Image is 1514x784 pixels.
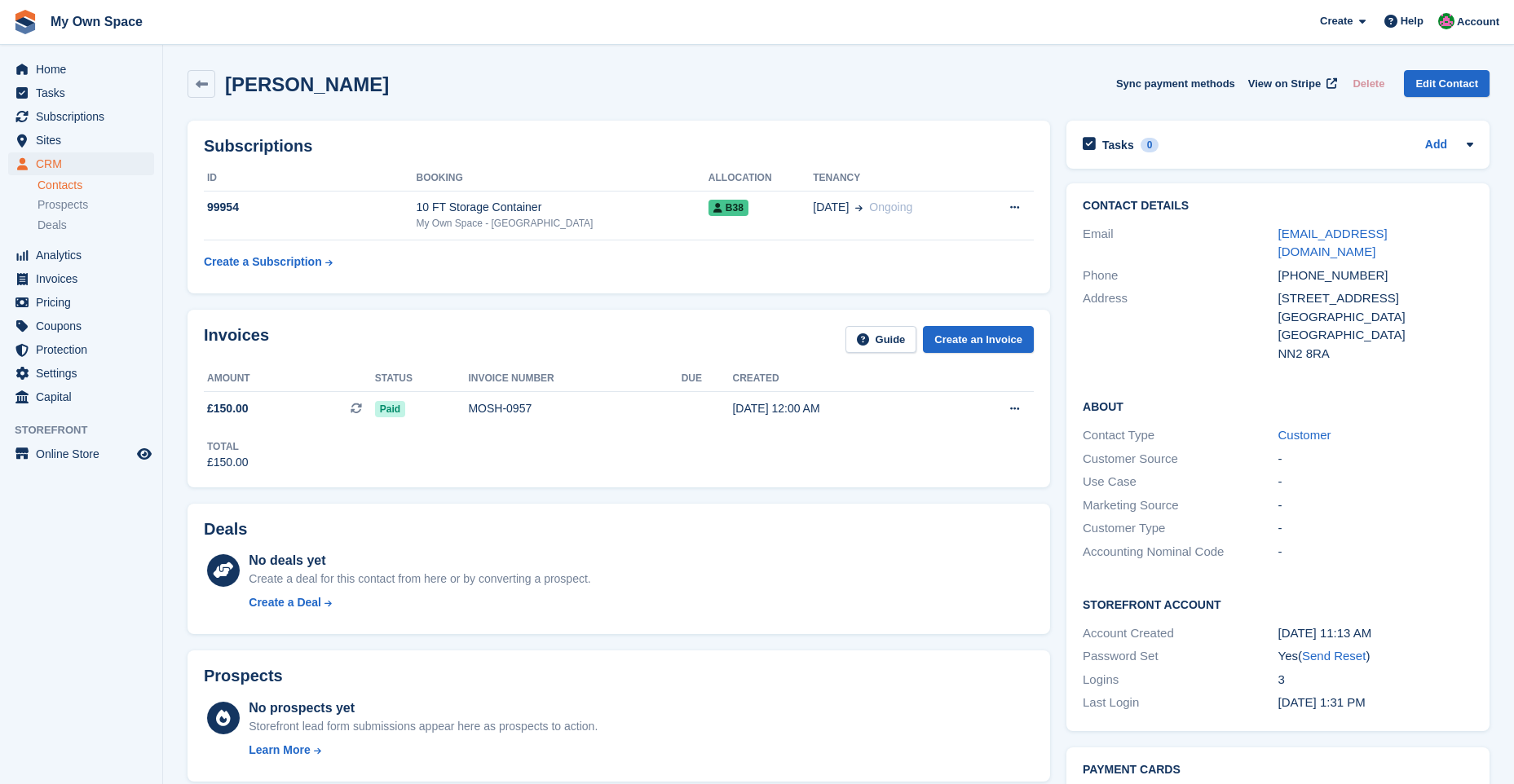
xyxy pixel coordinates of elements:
div: Address [1083,289,1278,363]
div: No prospects yet [249,698,598,718]
div: No deals yet [249,551,590,570]
time: 2025-08-05 12:31:45 UTC [1278,695,1366,709]
a: Guide [845,326,917,353]
a: Customer [1278,428,1331,442]
div: - [1278,473,1473,491]
div: - [1278,450,1473,469]
div: [DATE] 11:13 AM [1278,624,1473,643]
div: [STREET_ADDRESS] [1278,289,1473,308]
div: 99954 [204,199,416,216]
h2: Payment cards [1083,764,1473,777]
a: menu [8,81,154,104]
div: - [1278,496,1473,515]
th: Booking [416,165,708,192]
span: ( ) [1298,649,1370,663]
h2: Storefront Account [1083,596,1473,612]
div: Accounting Nominal Code [1083,543,1278,562]
a: Learn More [249,742,598,759]
a: Preview store [135,444,154,464]
div: Use Case [1083,473,1278,491]
span: Tasks [36,81,134,104]
div: [DATE] 12:00 AM [732,400,949,417]
span: [DATE] [813,199,849,216]
a: View on Stripe [1242,70,1340,97]
h2: Deals [204,520,247,539]
button: Delete [1346,70,1391,97]
span: Deals [38,218,67,233]
span: B38 [708,200,748,216]
span: Ongoing [869,200,912,214]
a: menu [8,267,154,290]
span: Invoices [36,267,134,290]
div: Learn More [249,742,310,759]
button: Sync payment methods [1116,70,1235,97]
span: Analytics [36,244,134,266]
span: Coupons [36,315,134,337]
div: 0 [1141,138,1159,152]
a: [EMAIL_ADDRESS][DOMAIN_NAME] [1278,227,1388,259]
span: Help [1401,13,1424,29]
div: Phone [1083,266,1278,285]
th: ID [204,165,416,192]
a: menu [8,315,154,337]
span: Prospects [38,197,88,213]
span: Create [1320,13,1353,29]
a: Create an Invoice [923,326,1034,353]
span: Account [1457,14,1499,30]
div: 3 [1278,671,1473,689]
div: Marketing Source [1083,496,1278,515]
div: Last Login [1083,694,1278,712]
h2: Tasks [1102,138,1134,152]
a: menu [8,443,154,465]
a: menu [8,291,154,314]
div: - [1278,543,1473,562]
th: Status [375,366,469,392]
a: menu [8,244,154,266]
th: Tenancy [813,165,978,192]
span: £150.00 [207,400,249,417]
div: Create a deal for this contact from here or by converting a prospect. [249,570,590,588]
h2: About [1083,398,1473,414]
a: Edit Contact [1404,70,1490,97]
img: Lucy Parry [1438,13,1454,29]
span: Pricing [36,291,134,314]
a: Deals [38,217,154,234]
div: [GEOGRAPHIC_DATA] [1278,308,1473,327]
div: [GEOGRAPHIC_DATA] [1278,326,1473,345]
h2: Subscriptions [204,137,1034,156]
a: menu [8,105,154,128]
span: Settings [36,362,134,385]
span: Online Store [36,443,134,465]
div: £150.00 [207,454,249,471]
th: Invoice number [468,366,681,392]
span: CRM [36,152,134,175]
div: [PHONE_NUMBER] [1278,266,1473,285]
h2: Contact Details [1083,200,1473,213]
a: menu [8,338,154,361]
div: Contact Type [1083,426,1278,445]
h2: [PERSON_NAME] [225,73,389,95]
span: View on Stripe [1248,76,1321,92]
a: menu [8,362,154,385]
span: Paid [375,401,405,417]
img: stora-icon-8386f47178a22dfd0bd8f6a31ec36ba5ce8667c1dd55bd0f319d3a0aa187defe.svg [13,10,38,34]
th: Due [682,366,733,392]
th: Created [732,366,949,392]
span: Capital [36,385,134,408]
div: My Own Space - [GEOGRAPHIC_DATA] [416,216,708,231]
a: menu [8,129,154,152]
div: - [1278,519,1473,538]
a: Prospects [38,196,154,214]
div: NN2 8RA [1278,345,1473,363]
h2: Invoices [204,326,269,353]
div: Email [1083,225,1278,262]
a: Contacts [38,178,154,193]
a: menu [8,385,154,408]
a: Send Reset [1302,649,1366,663]
div: Create a Subscription [204,253,322,271]
a: Create a Subscription [204,247,333,277]
span: Storefront [15,422,162,438]
a: My Own Space [44,8,149,35]
div: 10 FT Storage Container [416,199,708,216]
div: Customer Type [1083,519,1278,538]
